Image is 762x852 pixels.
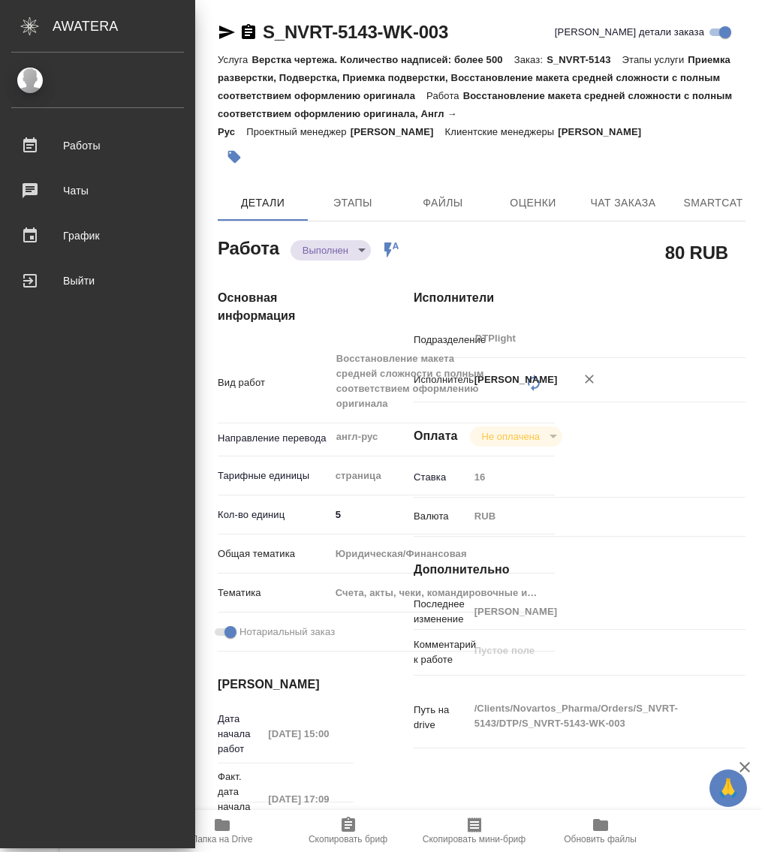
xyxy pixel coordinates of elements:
[4,127,191,164] a: Работы
[218,507,330,522] p: Кол-во единиц
[285,810,411,852] button: Скопировать бриф
[547,54,622,65] p: S_NVRT-5143
[514,54,547,65] p: Заказ:
[263,788,354,810] input: Пустое поле
[469,466,718,488] input: Пустое поле
[622,54,688,65] p: Этапы услуги
[263,723,354,745] input: Пустое поле
[4,172,191,209] a: Чаты
[677,194,749,212] span: SmartCat
[227,194,299,212] span: Детали
[53,11,195,41] div: AWATERA
[246,126,350,137] p: Проектный менеджер
[573,363,606,396] button: Удалить исполнителя
[555,25,704,40] span: [PERSON_NAME] детали заказа
[330,463,556,489] div: страница
[558,126,652,137] p: [PERSON_NAME]
[218,54,730,101] p: Приемка разверстки, Подверстка, Приемка подверстки, Восстановление макета средней сложности с пол...
[218,23,236,41] button: Скопировать ссылку для ЯМессенджера
[218,90,732,137] p: Восстановление макета средней сложности с полным соответствием оформлению оригинала, Англ → Рус
[351,126,445,137] p: [PERSON_NAME]
[411,810,538,852] button: Скопировать мини-бриф
[469,601,718,622] input: Пустое поле
[330,580,556,606] div: Счета, акты, чеки, командировочные и таможенные документы
[218,546,330,561] p: Общая тематика
[407,194,479,212] span: Файлы
[469,504,718,529] div: RUB
[298,244,353,257] button: Выполнен
[11,269,184,292] div: Выйти
[470,426,562,447] div: Выполнен
[4,217,191,254] a: График
[423,834,526,844] span: Скопировать мини-бриф
[218,468,330,483] p: Тарифные единицы
[291,240,371,260] div: Выполнен
[469,696,718,736] textarea: /Clients/Novartos_Pharma/Orders/S_NVRT-5143/DTP/S_NVRT-5143-WK-003
[218,54,251,65] p: Услуга
[159,810,285,852] button: Папка на Drive
[414,597,469,627] p: Последнее изменение
[4,262,191,300] a: Выйти
[330,541,556,567] div: Юридическая/Финансовая
[239,23,258,41] button: Скопировать ссылку
[414,637,469,667] p: Комментарий к работе
[218,140,251,173] button: Добавить тэг
[218,375,330,390] p: Вид работ
[497,194,569,212] span: Оценки
[191,834,253,844] span: Папка на Drive
[309,834,387,844] span: Скопировать бриф
[218,586,330,601] p: Тематика
[414,703,469,733] p: Путь на drive
[587,194,659,212] span: Чат заказа
[709,769,747,807] button: 🙏
[218,233,279,260] h2: Работа
[251,54,514,65] p: Верстка чертежа. Количество надписей: более 500
[715,772,741,804] span: 🙏
[218,431,330,446] p: Направление перевода
[263,22,448,42] a: S_NVRT-5143-WK-003
[414,333,469,348] p: Подразделение
[330,504,556,525] input: ✎ Введи что-нибудь
[218,712,263,757] p: Дата начала работ
[477,430,544,443] button: Не оплачена
[564,834,637,844] span: Обновить файлы
[11,224,184,247] div: График
[445,126,559,137] p: Клиентские менеджеры
[11,179,184,202] div: Чаты
[414,561,745,579] h4: Дополнительно
[218,289,354,325] h4: Основная информация
[11,134,184,157] div: Работы
[218,769,263,829] p: Факт. дата начала работ
[414,289,745,307] h4: Исполнители
[426,90,463,101] p: Работа
[218,676,354,694] h4: [PERSON_NAME]
[538,810,664,852] button: Обновить файлы
[239,625,335,640] span: Нотариальный заказ
[665,239,728,265] h2: 80 RUB
[317,194,389,212] span: Этапы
